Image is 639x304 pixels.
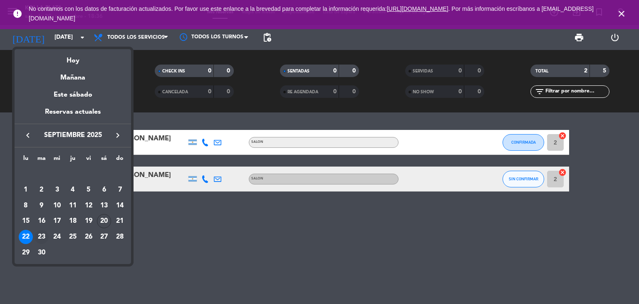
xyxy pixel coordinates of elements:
[34,245,50,261] td: 30 de septiembre de 2025
[97,214,111,228] div: 20
[49,229,65,245] td: 24 de septiembre de 2025
[49,154,65,167] th: miércoles
[34,198,50,214] td: 9 de septiembre de 2025
[18,198,34,214] td: 8 de septiembre de 2025
[35,230,49,244] div: 23
[82,199,96,213] div: 12
[82,214,96,228] div: 19
[35,199,49,213] div: 9
[15,49,131,66] div: Hoy
[34,229,50,245] td: 23 de septiembre de 2025
[81,198,97,214] td: 12 de septiembre de 2025
[18,245,34,261] td: 29 de septiembre de 2025
[15,83,131,107] div: Este sábado
[35,183,49,197] div: 2
[34,182,50,198] td: 2 de septiembre de 2025
[66,230,80,244] div: 25
[34,213,50,229] td: 16 de septiembre de 2025
[49,198,65,214] td: 10 de septiembre de 2025
[110,130,125,141] button: keyboard_arrow_right
[20,130,35,141] button: keyboard_arrow_left
[113,214,127,228] div: 21
[49,213,65,229] td: 17 de septiembre de 2025
[15,66,131,83] div: Mañana
[112,154,128,167] th: domingo
[81,154,97,167] th: viernes
[66,214,80,228] div: 18
[97,229,112,245] td: 27 de septiembre de 2025
[112,213,128,229] td: 21 de septiembre de 2025
[97,182,112,198] td: 6 de septiembre de 2025
[66,183,80,197] div: 4
[19,246,33,260] div: 29
[35,214,49,228] div: 16
[82,183,96,197] div: 5
[50,230,64,244] div: 24
[81,229,97,245] td: 26 de septiembre de 2025
[15,107,131,124] div: Reservas actuales
[18,166,128,182] td: SEP.
[97,213,112,229] td: 20 de septiembre de 2025
[18,213,34,229] td: 15 de septiembre de 2025
[23,130,33,140] i: keyboard_arrow_left
[19,183,33,197] div: 1
[65,154,81,167] th: jueves
[113,199,127,213] div: 14
[35,246,49,260] div: 30
[112,198,128,214] td: 14 de septiembre de 2025
[18,229,34,245] td: 22 de septiembre de 2025
[81,182,97,198] td: 5 de septiembre de 2025
[113,230,127,244] div: 28
[65,213,81,229] td: 18 de septiembre de 2025
[112,182,128,198] td: 7 de septiembre de 2025
[82,230,96,244] div: 26
[19,214,33,228] div: 15
[97,198,112,214] td: 13 de septiembre de 2025
[66,199,80,213] div: 11
[35,130,110,141] span: septiembre 2025
[19,230,33,244] div: 22
[18,182,34,198] td: 1 de septiembre de 2025
[49,182,65,198] td: 3 de septiembre de 2025
[97,199,111,213] div: 13
[113,183,127,197] div: 7
[65,198,81,214] td: 11 de septiembre de 2025
[34,154,50,167] th: martes
[65,229,81,245] td: 25 de septiembre de 2025
[97,183,111,197] div: 6
[112,229,128,245] td: 28 de septiembre de 2025
[81,213,97,229] td: 19 de septiembre de 2025
[50,183,64,197] div: 3
[97,154,112,167] th: sábado
[113,130,123,140] i: keyboard_arrow_right
[18,154,34,167] th: lunes
[19,199,33,213] div: 8
[50,199,64,213] div: 10
[50,214,64,228] div: 17
[65,182,81,198] td: 4 de septiembre de 2025
[97,230,111,244] div: 27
